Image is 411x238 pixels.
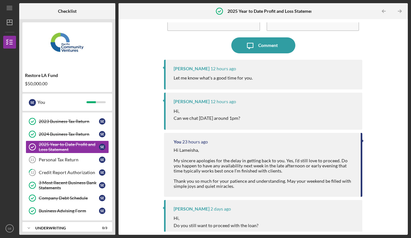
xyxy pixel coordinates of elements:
[25,81,110,86] div: $50,000.00
[231,37,295,53] button: Comment
[258,37,278,53] div: Comment
[99,195,105,201] div: S E
[210,99,236,104] time: 2025-10-10 23:57
[174,139,181,144] div: You
[30,158,34,162] tspan: 11
[26,166,109,179] a: 12Credit Report AuthorizationSE
[26,141,109,153] a: 2025 Year to Date Profit and Loss StatementSE
[26,204,109,217] a: Business Advising FormSE
[96,226,107,230] div: 0 / 3
[58,9,77,14] b: Checklist
[174,148,354,189] div: Hi Lameisha, My sincere apologies for the delay in getting back to you. Yes, I’d still love to pr...
[99,208,105,214] div: S E
[99,131,105,137] div: S E
[99,118,105,125] div: S E
[39,208,99,213] div: Business Advising Form
[25,73,110,78] div: Restore LA Fund
[26,115,109,128] a: 2023 Business Tax ReturnSE
[174,222,259,229] p: Do you still want to proceed with the loan?
[26,179,109,192] a: 3 Most Recent Business Bank StatementsSE
[26,128,109,141] a: 2024 Business Tax ReturnSE
[26,192,109,204] a: Company Debt ScheduleSE
[174,115,240,122] p: Can we chat [DATE] around 1pm?
[39,119,99,124] div: 2023 Business Tax Return
[39,142,99,152] div: 2025 Year to Date Profit and Loss Statement
[99,182,105,188] div: S E
[174,74,253,81] p: Let me know what's a good time for you.
[35,226,91,230] div: Underwriting
[174,206,210,211] div: [PERSON_NAME]
[174,108,240,115] p: Hi,
[37,97,86,108] div: You
[210,206,231,211] time: 2025-10-09 23:35
[99,144,105,150] div: S E
[39,180,99,190] div: 3 Most Recent Business Bank Statements
[39,132,99,137] div: 2024 Business Tax Return
[99,169,105,176] div: S E
[30,171,34,175] tspan: 12
[29,99,36,106] div: S E
[182,139,208,144] time: 2025-10-10 12:22
[210,66,236,71] time: 2025-10-10 23:57
[39,196,99,201] div: Company Debt Schedule
[39,157,99,162] div: Personal Tax Return
[3,222,16,235] button: SE
[26,153,109,166] a: 11Personal Tax ReturnSE
[174,66,210,71] div: [PERSON_NAME]
[39,170,99,175] div: Credit Report Authorization
[174,215,259,222] p: Hi,
[174,99,210,104] div: [PERSON_NAME]
[99,157,105,163] div: S E
[22,26,112,64] img: Product logo
[227,9,315,14] b: 2025 Year to Date Profit and Loss Statement
[8,227,12,230] text: SE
